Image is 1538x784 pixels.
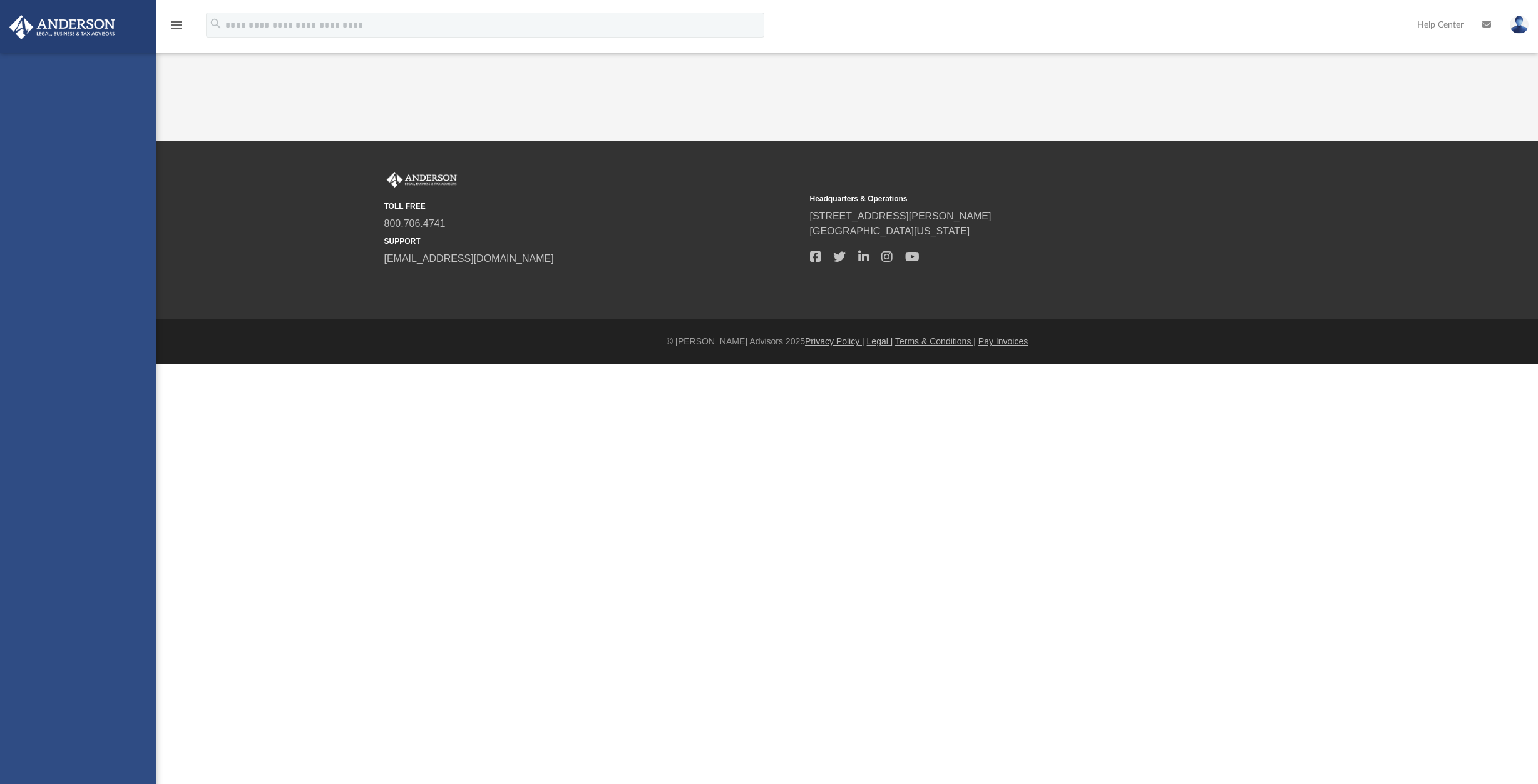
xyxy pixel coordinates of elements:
[384,201,801,212] small: TOLL FREE
[169,24,184,33] a: menu
[978,336,1028,346] a: Pay Invoices
[384,236,801,247] small: SUPPORT
[867,336,893,346] a: Legal |
[6,15,119,39] img: Anderson Advisors Platinum Portal
[810,193,1227,204] small: Headquarters & Operations
[805,336,864,346] a: Privacy Policy |
[384,172,459,188] img: Anderson Advisors Platinum Portal
[810,211,992,221] a: [STREET_ADDRESS][PERSON_NAME]
[810,226,970,236] a: [GEOGRAPHIC_DATA][US_STATE]
[1510,16,1529,34] img: User Pic
[169,18,184,33] i: menu
[384,218,446,229] a: 800.706.4741
[209,17,223,31] i: search
[384,253,554,264] a: [EMAIL_ADDRESS][DOMAIN_NAME]
[895,336,976,346] a: Terms & Conditions |
[156,335,1538,348] div: © [PERSON_NAME] Advisors 2025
